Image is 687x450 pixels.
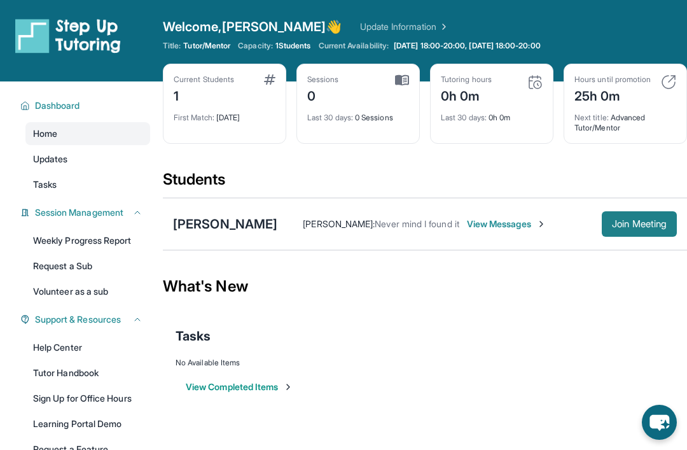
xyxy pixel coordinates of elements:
a: Request a Sub [25,255,150,278]
span: [PERSON_NAME] : [303,218,375,229]
a: Updates [25,148,150,171]
div: Sessions [307,74,339,85]
span: Last 30 days : [441,113,487,122]
span: Capacity: [238,41,273,51]
button: Support & Resources [30,313,142,326]
a: Help Center [25,336,150,359]
div: 0 [307,85,339,105]
span: Title: [163,41,181,51]
a: Home [25,122,150,145]
a: Update Information [360,20,449,33]
img: card [527,74,543,90]
span: Session Management [35,206,123,219]
img: logo [15,18,121,53]
div: [DATE] [174,105,275,123]
a: Tutor Handbook [25,362,150,384]
span: Updates [33,153,68,165]
a: [DATE] 18:00-20:00, [DATE] 18:00-20:00 [391,41,543,51]
div: 0 Sessions [307,105,409,123]
span: [DATE] 18:00-20:00, [DATE] 18:00-20:00 [394,41,541,51]
a: Sign Up for Office Hours [25,387,150,410]
div: 0h 0m [441,85,492,105]
img: card [395,74,409,86]
span: Home [33,127,57,140]
img: Chevron Right [436,20,449,33]
div: 1 [174,85,234,105]
button: chat-button [642,405,677,440]
div: Current Students [174,74,234,85]
a: Learning Portal Demo [25,412,150,435]
span: Last 30 days : [307,113,353,122]
button: Session Management [30,206,142,219]
div: Tutoring hours [441,74,492,85]
span: Welcome, [PERSON_NAME] 👋 [163,18,342,36]
a: Volunteer as a sub [25,280,150,303]
div: Hours until promotion [574,74,651,85]
img: card [661,74,676,90]
img: Chevron-Right [536,219,546,229]
div: Advanced Tutor/Mentor [574,105,676,133]
span: Tasks [33,178,57,191]
span: Current Availability: [319,41,389,51]
button: Join Meeting [602,211,677,237]
div: Students [163,169,687,197]
span: Join Meeting [612,220,667,228]
span: Tutor/Mentor [183,41,230,51]
a: Tasks [25,173,150,196]
div: 25h 0m [574,85,651,105]
div: What's New [163,258,687,314]
span: Next title : [574,113,609,122]
button: View Completed Items [186,381,293,393]
div: [PERSON_NAME] [173,215,277,233]
span: Support & Resources [35,313,121,326]
span: Tasks [176,327,211,345]
a: Weekly Progress Report [25,229,150,252]
div: No Available Items [176,358,674,368]
button: Dashboard [30,99,142,112]
span: View Messages [467,218,546,230]
img: card [264,74,275,85]
div: 0h 0m [441,105,543,123]
span: 1 Students [275,41,311,51]
span: Never mind I found it [375,218,459,229]
span: Dashboard [35,99,80,112]
span: First Match : [174,113,214,122]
